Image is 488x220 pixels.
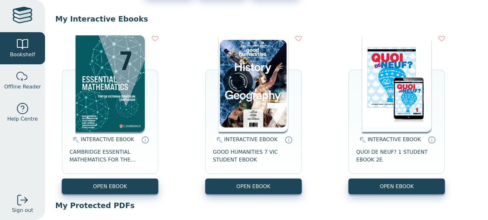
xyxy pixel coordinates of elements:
[55,201,478,210] p: My Protected PDFs
[215,136,223,144] img: interactive.svg
[7,115,38,123] span: Help Centre
[428,136,436,143] a: Interactive eBooks are accessed online via the publisher’s portal. They contain interactive resou...
[62,179,158,194] button: OPEN EBOOK
[69,148,151,164] span: CAMBRIDGE ESSENTIAL MATHEMATICS FOR THE VICTORIAN CURRICULUM YEAR 7 EBOOK 3E
[55,14,478,24] p: My Interactive Ebooks
[348,179,445,194] button: OPEN EBOOK
[12,206,33,214] span: Sign out
[213,148,294,164] span: GOOD HUMANITIES 7 VIC STUDENT EBOOK
[10,51,35,59] span: Bookshelf
[224,136,278,142] span: INTERACTIVE EBOOK
[71,136,79,144] img: interactive.svg
[362,35,431,132] img: 56f252b5-7391-e911-a97e-0272d098c78b.jpg
[367,136,421,142] span: INTERACTIVE EBOOK
[219,35,288,132] img: c71c2be2-8d91-e911-a97e-0272d098c78b.png
[141,136,149,143] a: Interactive eBooks are accessed online via the publisher’s portal. They contain interactive resou...
[205,179,302,194] button: OPEN EBOOK
[4,83,41,91] span: Offline Reader
[81,136,134,142] span: INTERACTIVE EBOOK
[76,35,145,132] img: a4cdec38-c0cf-47c5-bca4-515c5eb7b3e9.png
[285,136,292,143] a: Interactive eBooks are accessed online via the publisher’s portal. They contain interactive resou...
[358,136,366,144] img: interactive.svg
[356,148,437,164] span: QUOI DE NEUF? 1 STUDENT EBOOK 2E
